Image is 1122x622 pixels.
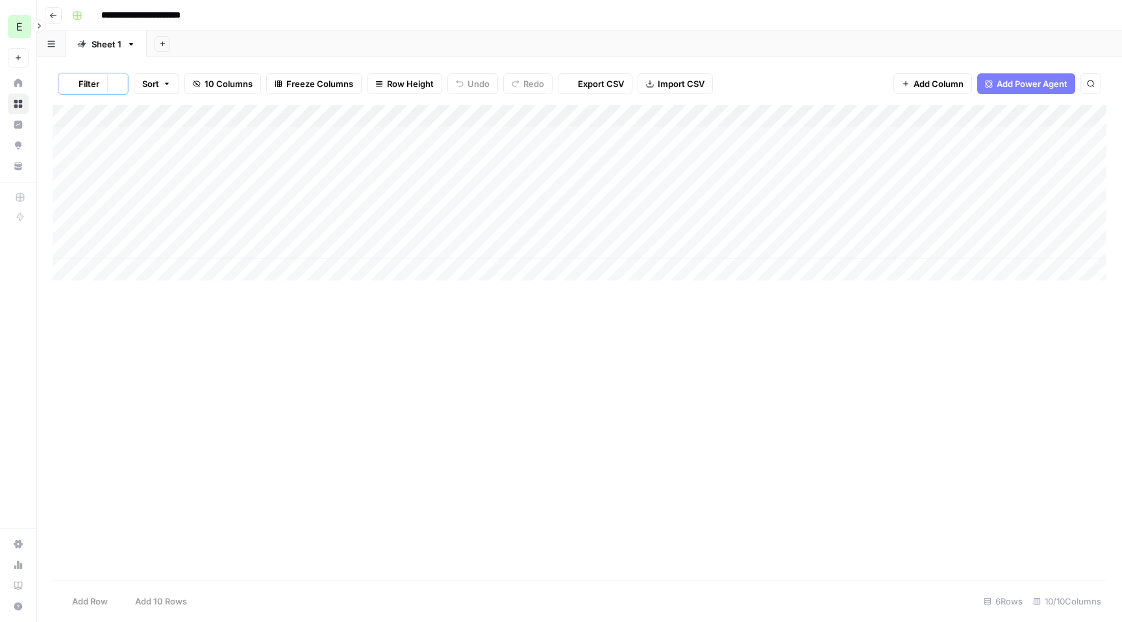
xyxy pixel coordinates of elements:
[142,77,159,90] span: Sort
[8,575,29,596] a: Learning Hub
[979,591,1028,612] div: 6 Rows
[8,114,29,135] a: Insights
[8,156,29,177] a: Your Data
[523,77,544,90] span: Redo
[135,595,187,608] span: Add 10 Rows
[387,77,434,90] span: Row Height
[447,73,498,94] button: Undo
[893,73,972,94] button: Add Column
[72,595,108,608] span: Add Row
[638,73,713,94] button: Import CSV
[997,77,1067,90] span: Add Power Agent
[8,596,29,617] button: Help + Support
[92,38,121,51] div: Sheet 1
[66,31,147,57] a: Sheet 1
[16,19,23,34] span: E
[914,77,964,90] span: Add Column
[184,73,261,94] button: 10 Columns
[53,591,116,612] button: Add Row
[134,73,179,94] button: Sort
[1028,591,1106,612] div: 10/10 Columns
[8,135,29,156] a: Opportunities
[558,73,632,94] button: Export CSV
[467,77,490,90] span: Undo
[977,73,1075,94] button: Add Power Agent
[8,73,29,93] a: Home
[503,73,553,94] button: Redo
[205,77,253,90] span: 10 Columns
[8,10,29,43] button: Workspace: Edge
[578,77,624,90] span: Export CSV
[8,534,29,554] a: Settings
[286,77,353,90] span: Freeze Columns
[266,73,362,94] button: Freeze Columns
[367,73,442,94] button: Row Height
[79,77,99,90] span: Filter
[8,554,29,575] a: Usage
[116,591,195,612] button: Add 10 Rows
[58,73,107,94] button: Filter
[658,77,704,90] span: Import CSV
[8,93,29,114] a: Browse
